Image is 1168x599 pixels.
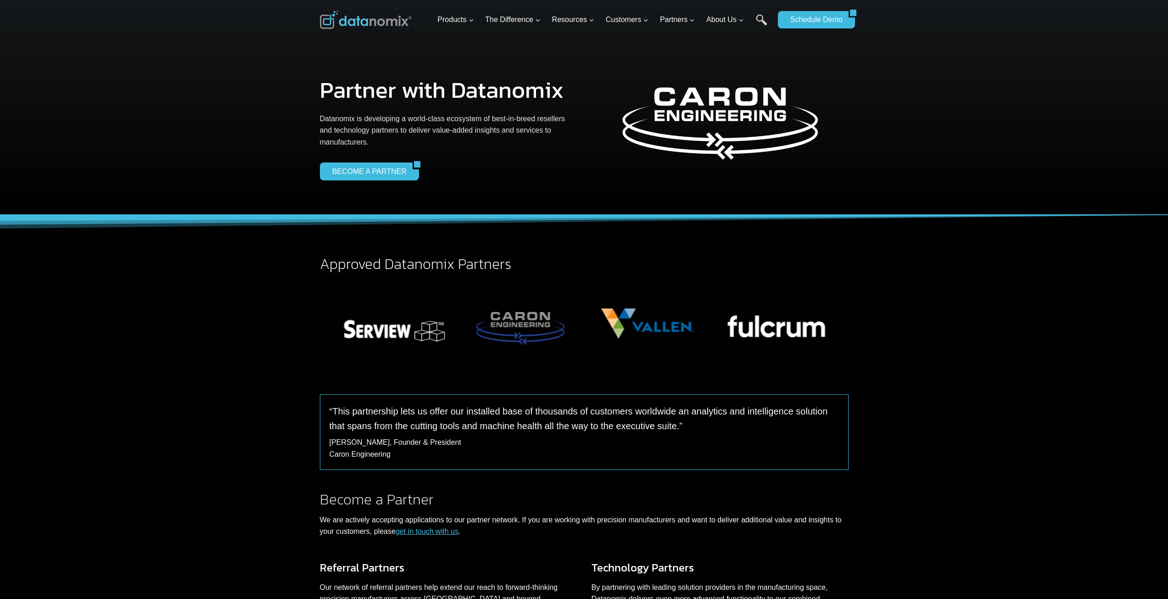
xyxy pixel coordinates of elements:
[485,14,541,26] span: The Difference
[246,224,281,232] span: State/Region
[330,281,839,366] div: Photo Gallery Carousel
[246,111,275,119] span: Last Name
[320,257,849,271] h2: Approved Datanomix Partners
[584,281,712,366] img: Datanomix + Vallen
[246,148,287,157] span: Phone number
[711,281,839,366] img: Datanomix + Fulcrum
[710,181,715,186] button: Go to slide 3
[320,78,577,101] h1: Partner with Datanomix
[660,14,695,26] span: Partners
[584,281,712,366] div: 2 of 12
[703,181,708,186] button: Go to slide 2
[320,514,849,537] p: We are actively accepting applications to our partner network. If you are working with precision ...
[552,14,594,26] span: Resources
[320,162,413,180] a: BECOME A PARTNER
[756,14,767,35] a: Search
[434,5,773,35] nav: Primary Navigation
[696,181,700,186] button: Go to slide 1
[246,73,268,81] span: Job Title
[718,181,722,186] button: Go to slide 4
[617,70,823,175] img: Caron Engineering + Datanomix
[457,281,584,366] div: 1 of 12
[320,492,849,507] h2: Become a Partner
[330,450,391,458] span: Caron Engineering
[725,181,730,186] button: Go to slide 5
[330,438,461,446] span: [PERSON_NAME], Founder & President
[732,181,737,186] button: Go to slide 6
[330,404,839,433] p: “This partnership lets us offer our installed base of thousands of customers worldwide an analyti...
[606,14,648,26] span: Customers
[437,14,474,26] span: Products
[592,180,849,187] ul: Select a slide to show
[778,11,849,28] a: Schedule Demo
[592,69,849,176] div: 6 of 7
[706,14,744,26] span: About Us
[330,281,457,366] div: 12 of 12
[711,281,839,366] div: 3 of 12
[740,181,744,186] button: Go to slide 7
[320,113,577,148] p: Datanomix is developing a world-class ecosystem of best-in-breed resellers and technology partner...
[320,11,412,29] img: Datanomix
[457,281,584,366] img: Datanomix + Caron Engineering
